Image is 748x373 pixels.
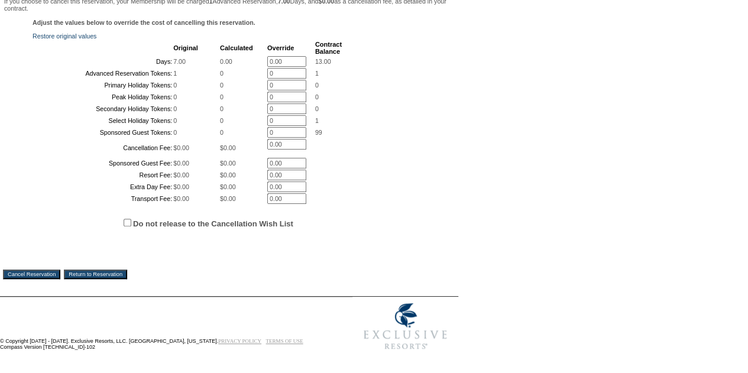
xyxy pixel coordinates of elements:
span: 0 [315,82,319,89]
td: Secondary Holiday Tokens: [34,103,172,114]
td: Resort Fee: [34,170,172,180]
label: Do not release to the Cancellation Wish List [133,219,293,228]
span: $0.00 [220,195,236,202]
span: 0 [220,70,224,77]
b: Original [173,44,198,51]
b: Override [267,44,294,51]
span: 7.00 [173,58,186,65]
span: 0 [173,82,177,89]
b: Adjust the values below to override the cost of cancelling this reservation. [33,19,255,26]
a: PRIVACY POLICY [218,338,261,344]
span: $0.00 [173,144,189,151]
span: 1 [315,70,319,77]
b: Contract Balance [315,41,342,55]
span: 0 [220,129,224,136]
a: TERMS OF USE [266,338,303,344]
td: Peak Holiday Tokens: [34,92,172,102]
img: Exclusive Resorts [352,297,458,356]
td: Select Holiday Tokens: [34,115,172,126]
span: $0.00 [173,171,189,179]
span: 0 [220,105,224,112]
td: Primary Holiday Tokens: [34,80,172,90]
span: $0.00 [173,195,189,202]
span: 1 [315,117,319,124]
span: 0 [220,82,224,89]
input: Return to Reservation [64,270,127,279]
span: $0.00 [220,183,236,190]
span: $0.00 [220,160,236,167]
span: 0 [315,93,319,100]
td: Sponsored Guest Fee: [34,158,172,168]
span: 0.00 [220,58,232,65]
span: 13.00 [315,58,331,65]
td: Sponsored Guest Tokens: [34,127,172,138]
a: Restore original values [33,33,96,40]
span: 0 [173,93,177,100]
td: Advanced Reservation Tokens: [34,68,172,79]
b: Calculated [220,44,253,51]
td: Extra Day Fee: [34,181,172,192]
span: 0 [315,105,319,112]
span: 99 [315,129,322,136]
span: 0 [173,117,177,124]
span: 0 [220,93,224,100]
td: Cancellation Fee: [34,139,172,157]
span: 0 [220,117,224,124]
span: 1 [173,70,177,77]
span: $0.00 [173,183,189,190]
td: Days: [34,56,172,67]
span: 0 [173,105,177,112]
span: $0.00 [220,144,236,151]
input: Cancel Reservation [3,270,60,279]
span: $0.00 [173,160,189,167]
span: 0 [173,129,177,136]
span: $0.00 [220,171,236,179]
td: Transport Fee: [34,193,172,204]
